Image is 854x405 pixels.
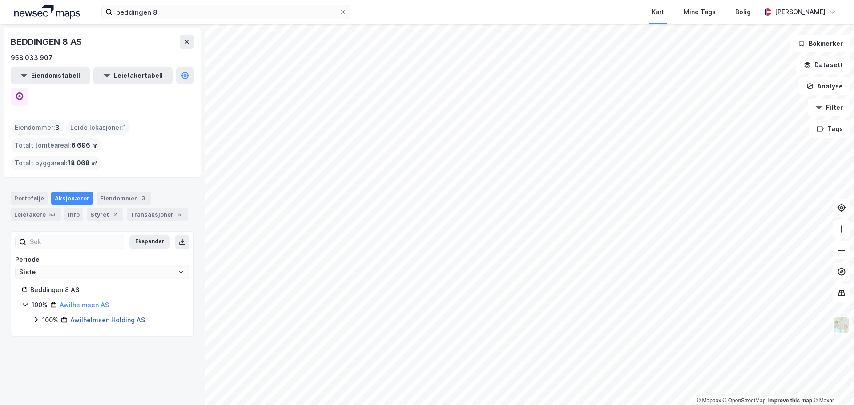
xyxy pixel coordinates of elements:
div: 958 033 907 [11,52,52,63]
div: 53 [48,210,57,219]
div: 2 [111,210,120,219]
button: Open [177,269,185,276]
div: 5 [175,210,184,219]
button: Analyse [799,77,850,95]
div: Styret [87,208,123,221]
input: Søk på adresse, matrikkel, gårdeiere, leietakere eller personer [113,5,339,19]
div: 100% [42,315,58,325]
button: Eiendomstabell [11,67,90,84]
div: [PERSON_NAME] [775,7,826,17]
span: 18 068 ㎡ [68,158,97,168]
div: Info [64,208,83,221]
div: Kart [652,7,664,17]
img: logo.a4113a55bc3d86da70a041830d287a7e.svg [14,5,80,19]
div: Kontrollprogram for chat [810,362,854,405]
div: Eiendommer [97,192,151,205]
button: Ekspander [129,235,170,249]
button: Leietakertabell [93,67,173,84]
a: Awilhelmsen Holding AS [70,316,145,324]
div: Aksjonærer [51,192,93,205]
input: ClearOpen [16,265,189,279]
div: Portefølje [11,192,48,205]
div: Totalt byggareal : [11,156,101,170]
span: 6 696 ㎡ [71,140,98,151]
a: OpenStreetMap [723,397,766,404]
button: Datasett [796,56,850,74]
div: 100% [32,300,48,310]
div: Leide lokasjoner : [67,120,130,135]
div: Beddingen 8 AS [30,285,183,295]
img: Z [833,317,850,333]
div: Transaksjoner [127,208,188,221]
a: Awilhelmsen AS [60,301,109,309]
button: Tags [809,120,850,138]
div: 3 [139,194,148,203]
div: Periode [15,254,189,265]
iframe: Chat Widget [810,362,854,405]
div: Leietakere [11,208,61,221]
div: Bolig [735,7,751,17]
div: BEDDINGEN 8 AS [11,35,84,49]
button: Filter [808,99,850,116]
div: Eiendommer : [11,120,63,135]
input: Søk [26,235,124,249]
div: Mine Tags [684,7,716,17]
button: Bokmerker [790,35,850,52]
span: 1 [123,122,126,133]
div: Totalt tomteareal : [11,138,101,152]
span: 3 [55,122,60,133]
a: Mapbox [697,397,721,404]
a: Improve this map [768,397,812,404]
